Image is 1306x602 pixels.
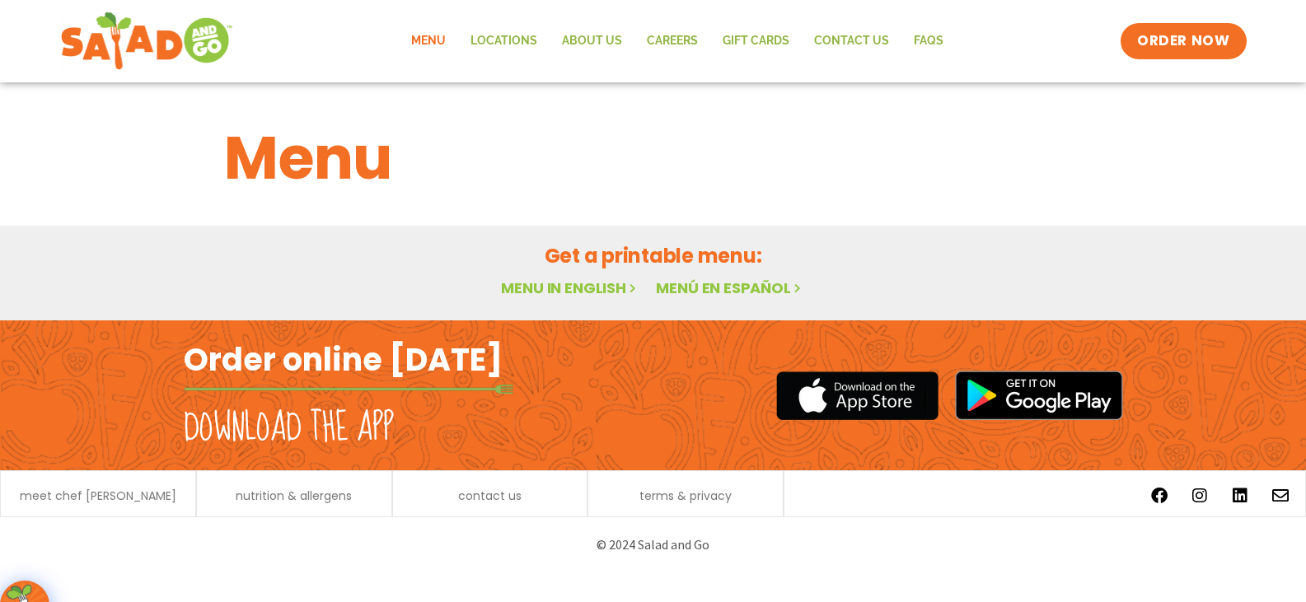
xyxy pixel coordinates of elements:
a: About Us [550,22,634,60]
a: FAQs [901,22,956,60]
p: © 2024 Salad and Go [192,534,1115,556]
a: Locations [458,22,550,60]
h2: Download the app [184,405,394,451]
a: meet chef [PERSON_NAME] [20,490,176,502]
h1: Menu [224,114,1083,203]
a: contact us [458,490,522,502]
a: Menu [399,22,458,60]
a: Careers [634,22,710,60]
a: nutrition & allergens [236,490,352,502]
img: appstore [776,369,939,422]
nav: Menu [399,22,956,60]
a: Menú en español [656,278,804,298]
a: GIFT CARDS [710,22,802,60]
a: Menu in English [501,278,639,298]
h2: Get a printable menu: [224,241,1083,270]
a: ORDER NOW [1121,23,1246,59]
img: fork [184,385,513,394]
img: new-SAG-logo-768×292 [60,8,234,74]
h2: Order online [DATE] [184,339,503,380]
a: Contact Us [802,22,901,60]
img: google_play [955,371,1123,420]
a: terms & privacy [639,490,732,502]
span: ORDER NOW [1137,31,1229,51]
